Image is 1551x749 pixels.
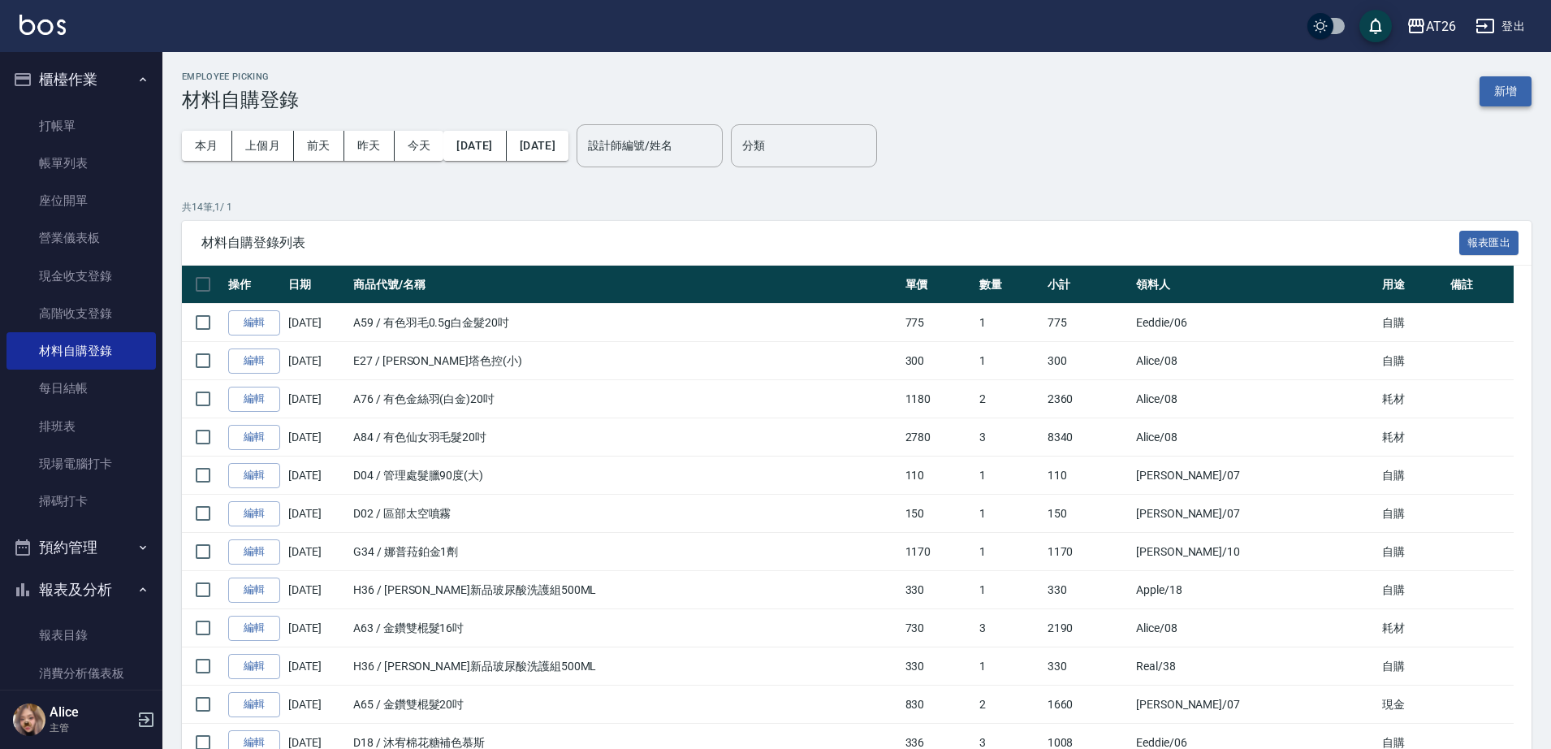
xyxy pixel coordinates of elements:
[6,107,156,145] a: 打帳單
[1378,380,1445,418] td: 耗材
[50,721,132,735] p: 主管
[1469,11,1532,41] button: 登出
[6,295,156,332] a: 高階收支登錄
[507,131,568,161] button: [DATE]
[975,686,1043,724] td: 2
[901,266,976,304] th: 單價
[349,266,901,304] th: 商品代號/名稱
[13,704,45,736] img: Person
[1359,10,1392,42] button: save
[228,692,280,717] a: 編輯
[349,380,901,418] td: A76 / 有色金絲羽(白金)20吋
[1378,304,1445,342] td: 自購
[349,647,901,686] td: H36 / [PERSON_NAME]新品玻尿酸洗護組500ML
[1043,266,1132,304] th: 小計
[6,332,156,370] a: 材料自購登錄
[284,647,349,686] td: [DATE]
[284,571,349,609] td: [DATE]
[294,131,344,161] button: 前天
[182,200,1532,214] p: 共 14 筆, 1 / 1
[284,495,349,533] td: [DATE]
[6,408,156,445] a: 排班表
[6,145,156,182] a: 帳單列表
[1480,76,1532,106] button: 新增
[1043,380,1132,418] td: 2360
[6,258,156,295] a: 現金收支登錄
[228,539,280,565] a: 編輯
[1378,571,1445,609] td: 自購
[349,609,901,647] td: A63 / 金鑽雙棍髮16吋
[1132,647,1379,686] td: Real /38
[1378,342,1445,380] td: 自購
[901,304,976,342] td: 775
[1132,609,1379,647] td: Alice /08
[395,131,444,161] button: 今天
[901,647,976,686] td: 330
[228,501,280,526] a: 編輯
[901,342,976,380] td: 300
[1378,418,1445,457] td: 耗材
[6,483,156,520] a: 掃碼打卡
[6,569,156,611] button: 報表及分析
[975,571,1043,609] td: 1
[443,131,506,161] button: [DATE]
[6,445,156,483] a: 現場電腦打卡
[1132,266,1379,304] th: 領料人
[1043,647,1132,686] td: 330
[228,616,280,641] a: 編輯
[284,418,349,457] td: [DATE]
[182,131,232,161] button: 本月
[1132,495,1379,533] td: [PERSON_NAME] /07
[1043,686,1132,724] td: 1660
[1043,304,1132,342] td: 775
[349,533,901,571] td: G34 / 娜普菈鉑金1劑
[349,495,901,533] td: D02 / 區部太空噴霧
[1378,266,1445,304] th: 用途
[284,609,349,647] td: [DATE]
[228,654,280,679] a: 編輯
[975,495,1043,533] td: 1
[1043,609,1132,647] td: 2190
[1426,16,1456,37] div: AT26
[6,219,156,257] a: 營業儀表板
[284,342,349,380] td: [DATE]
[975,457,1043,495] td: 1
[1043,533,1132,571] td: 1170
[1132,380,1379,418] td: Alice /08
[1459,231,1519,256] button: 報表匯出
[6,526,156,569] button: 預約管理
[901,533,976,571] td: 1170
[284,533,349,571] td: [DATE]
[1480,83,1532,98] a: 新增
[182,89,299,111] h3: 材料自購登錄
[1459,234,1519,249] a: 報表匯出
[975,380,1043,418] td: 2
[901,457,976,495] td: 110
[901,495,976,533] td: 150
[228,578,280,603] a: 編輯
[228,310,280,336] a: 編輯
[344,131,395,161] button: 昨天
[1378,533,1445,571] td: 自購
[975,304,1043,342] td: 1
[6,617,156,654] a: 報表目錄
[1043,571,1132,609] td: 330
[182,71,299,82] h2: Employee Picking
[1132,342,1379,380] td: Alice /08
[975,647,1043,686] td: 1
[975,609,1043,647] td: 3
[1132,304,1379,342] td: Eeddie /06
[349,571,901,609] td: H36 / [PERSON_NAME]新品玻尿酸洗護組500ML
[901,571,976,609] td: 330
[6,655,156,692] a: 消費分析儀表板
[1043,418,1132,457] td: 8340
[349,342,901,380] td: E27 / [PERSON_NAME]塔色控(小)
[1132,457,1379,495] td: [PERSON_NAME] /07
[349,304,901,342] td: A59 / 有色羽毛0.5g白金髮20吋
[1132,418,1379,457] td: Alice /08
[349,418,901,457] td: A84 / 有色仙女羽毛髮20吋
[1378,609,1445,647] td: 耗材
[50,704,132,721] h5: Alice
[975,418,1043,457] td: 3
[19,15,66,35] img: Logo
